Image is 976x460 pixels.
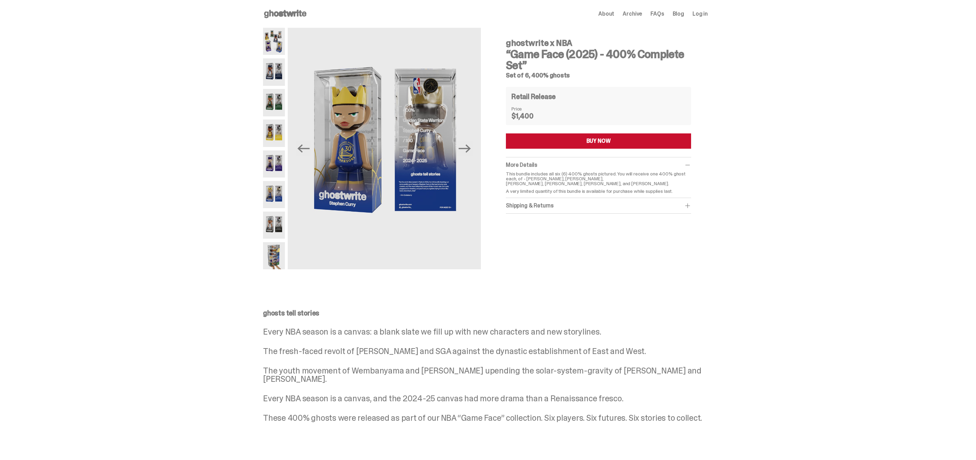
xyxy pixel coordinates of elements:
[506,189,691,194] p: A very limited quantity of this bundle is available for purchase while supplies last.
[263,310,708,317] p: ghosts tell stories
[288,28,481,269] img: NBA-400-HG-Steph.png
[506,133,691,149] button: BUY NOW
[587,138,611,144] div: BUY NOW
[511,106,546,111] dt: Price
[506,49,691,71] h3: “Game Face (2025) - 400% Complete Set”
[506,202,691,209] div: Shipping & Returns
[673,11,684,17] a: Blog
[263,28,285,55] img: NBA-400-HG-Main.png
[481,28,674,269] img: svg+xml;base64,PHN2ZyB3aWR0aD0iMSIgaGVpZ2h0PSIxIiB2aWV3Qm94PSIwIDAgMSAxIiBmaWxsPSJub25lIiB4bWxucz...
[263,58,285,85] img: NBA-400-HG-Ant.png
[263,394,708,403] p: Every NBA season is a canvas, and the 2024-25 canvas had more drama than a Renaissance fresco.
[263,212,285,239] img: NBA-400-HG-Wemby.png
[650,11,664,17] a: FAQs
[511,113,546,120] dd: $1,400
[263,150,285,178] img: NBA-400-HG-Luka.png
[506,161,537,169] span: More Details
[457,141,473,156] button: Next
[263,347,708,355] p: The fresh-faced revolt of [PERSON_NAME] and SGA against the dynastic establishment of East and West.
[263,120,285,147] img: NBA-400-HG%20Bron.png
[263,414,708,422] p: These 400% ghosts were released as part of our NBA “Game Face” collection. Six players. Six futur...
[511,93,556,100] h4: Retail Release
[263,328,708,336] p: Every NBA season is a canvas: a blank slate we fill up with new characters and new storylines.
[623,11,642,17] a: Archive
[263,242,285,269] img: NBA-400-HG-Scale.png
[692,11,708,17] a: Log in
[263,367,708,383] p: The youth movement of Wembanyama and [PERSON_NAME] upending the solar-system-gravity of [PERSON_N...
[263,89,285,116] img: NBA-400-HG-Giannis.png
[263,181,285,208] img: NBA-400-HG-Steph.png
[296,141,311,156] button: Previous
[506,39,691,47] h4: ghostwrite x NBA
[506,171,691,186] p: This bundle includes all six (6) 400% ghosts pictured. You will receive one 400% ghost each, of -...
[598,11,614,17] a: About
[506,72,691,79] h5: Set of 6, 400% ghosts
